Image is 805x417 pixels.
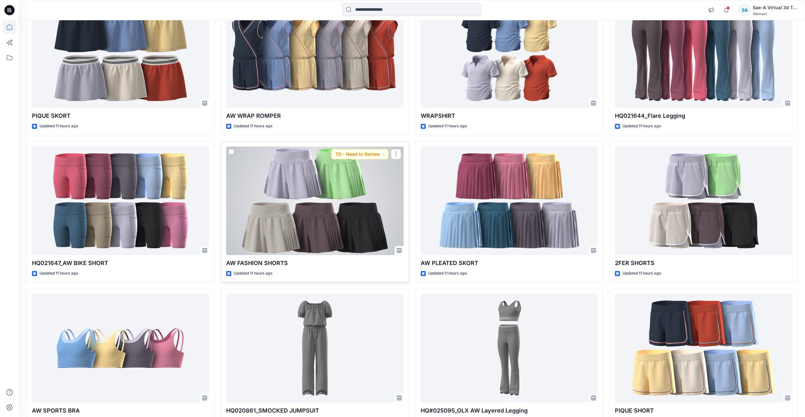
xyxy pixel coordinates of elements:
[226,111,403,120] p: AW WRAP ROMPER
[753,11,797,16] div: Walmart
[234,270,272,277] p: Updated 11 hours ago
[428,123,467,130] p: Updated 11 hours ago
[615,259,792,268] p: 2FER SHORTS
[615,294,792,402] a: PIQUE SHORT
[40,123,78,130] p: Updated 11 hours ago
[32,406,209,415] p: AW SPORTS BRA
[32,111,209,120] p: PIQUE SKORT
[622,270,661,277] p: Updated 11 hours ago
[421,406,598,415] p: HQ#025095_OLX AW Layered Legging
[753,4,797,11] div: Sae-A Virtual 3d Team
[428,270,467,277] p: Updated 11 hours ago
[615,147,792,255] a: 2FER SHORTS
[32,147,209,255] a: HQ021647_AW BIKE SHORT
[234,123,272,130] p: Updated 11 hours ago
[32,294,209,402] a: AW SPORTS BRA
[226,259,403,268] p: AW FASHION SHORTS
[615,406,792,415] p: PIQUE SHORT
[739,4,750,16] div: SA
[622,123,661,130] p: Updated 11 hours ago
[421,294,598,402] a: HQ#025095_OLX AW Layered Legging
[421,111,598,120] p: WRAPSHIRT
[421,147,598,255] a: AW PLEATED SKORT
[615,111,792,120] p: HQ021644_Flare Legging
[40,270,78,277] p: Updated 11 hours ago
[32,259,209,268] p: HQ021647_AW BIKE SHORT
[226,406,403,415] p: HQ020861_SMOCKED JUMPSUIT
[421,259,598,268] p: AW PLEATED SKORT
[226,147,403,255] a: AW FASHION SHORTS
[226,294,403,402] a: HQ020861_SMOCKED JUMPSUIT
